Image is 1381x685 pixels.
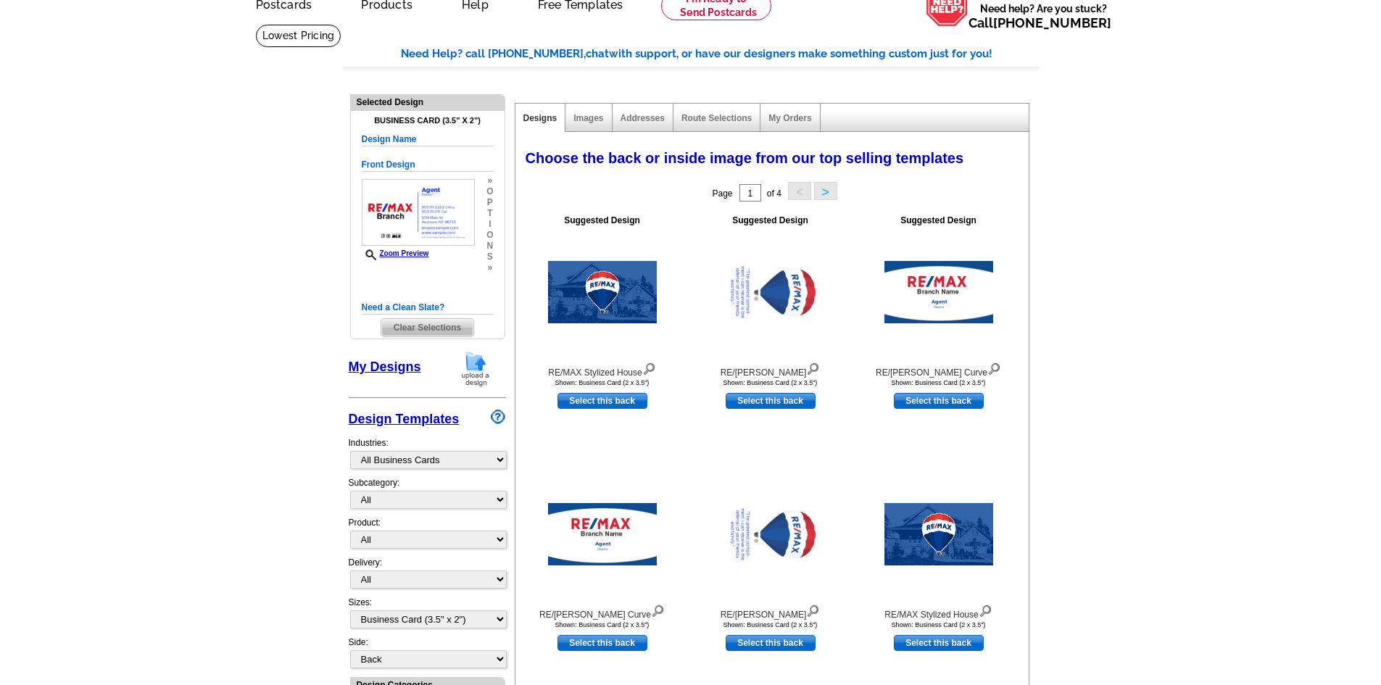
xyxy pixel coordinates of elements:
iframe: LiveChat chat widget [1091,348,1381,685]
img: REMBCFclean_SAMPLE.jpg [362,179,475,246]
button: < [788,182,811,200]
span: p [486,197,493,208]
a: Designs [523,113,557,123]
div: Product: [349,516,505,556]
a: Addresses [621,113,665,123]
div: Shown: Business Card (2 x 3.5") [691,379,850,386]
a: Route Selections [681,113,752,123]
img: RE/MAX Balloon [716,261,825,323]
div: Side: [349,636,505,670]
span: chat [586,47,609,60]
img: RE/MAX Balloon [716,503,825,565]
div: Shown: Business Card (2 x 3.5") [523,621,682,628]
a: use this design [726,635,816,651]
span: Clear Selections [381,319,473,336]
div: RE/[PERSON_NAME] Curve [523,602,682,621]
img: view design details [806,602,820,618]
div: Subcategory: [349,476,505,516]
span: Call [969,15,1111,30]
div: Shown: Business Card (2 x 3.5") [859,379,1019,386]
div: Selected Design [351,95,505,109]
div: Need Help? call [PHONE_NUMBER], with support, or have our designers make something custom just fo... [401,46,1039,62]
img: view design details [806,360,820,375]
img: upload-design [457,350,494,387]
span: n [486,241,493,252]
span: of 4 [767,188,781,199]
b: Suggested Design [564,215,640,225]
img: design-wizard-help-icon.png [491,410,505,424]
h5: Need a Clean Slate? [362,301,494,315]
div: Shown: Business Card (2 x 3.5") [523,379,682,386]
a: Design Templates [349,412,460,426]
img: view design details [651,602,665,618]
div: RE/[PERSON_NAME] [691,602,850,621]
span: Need help? Are you stuck? [969,1,1119,30]
span: i [486,219,493,230]
div: RE/[PERSON_NAME] [691,360,850,379]
b: Suggested Design [732,215,808,225]
img: view design details [987,360,1001,375]
a: My Designs [349,360,421,374]
a: use this design [557,393,647,409]
span: t [486,208,493,219]
div: Shown: Business Card (2 x 3.5") [691,621,850,628]
span: s [486,252,493,262]
h5: Design Name [362,133,494,146]
img: RE/MAX Blue Curve [548,503,657,565]
div: Industries: [349,429,505,476]
span: o [486,230,493,241]
div: RE/MAX Stylized House [859,602,1019,621]
span: » [486,262,493,273]
img: RE/MAX Stylized House [548,261,657,323]
b: Suggested Design [900,215,976,225]
span: Page [712,188,732,199]
a: use this design [894,635,984,651]
a: use this design [894,393,984,409]
h5: Front Design [362,158,494,172]
span: Choose the back or inside image from our top selling templates [526,150,964,166]
span: » [486,175,493,186]
div: Shown: Business Card (2 x 3.5") [859,621,1019,628]
img: view design details [642,360,656,375]
div: RE/MAX Stylized House [523,360,682,379]
a: My Orders [768,113,811,123]
div: Delivery: [349,556,505,596]
span: o [486,186,493,197]
img: RE/MAX Blue Curve [884,261,993,323]
img: RE/MAX Stylized House [884,503,993,565]
a: Zoom Preview [362,249,429,257]
div: Sizes: [349,596,505,636]
div: RE/[PERSON_NAME] Curve [859,360,1019,379]
button: > [814,182,837,200]
img: view design details [979,602,992,618]
a: use this design [557,635,647,651]
a: Images [573,113,603,123]
a: use this design [726,393,816,409]
h4: Business Card (3.5" x 2") [362,116,494,125]
a: [PHONE_NUMBER] [993,15,1111,30]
